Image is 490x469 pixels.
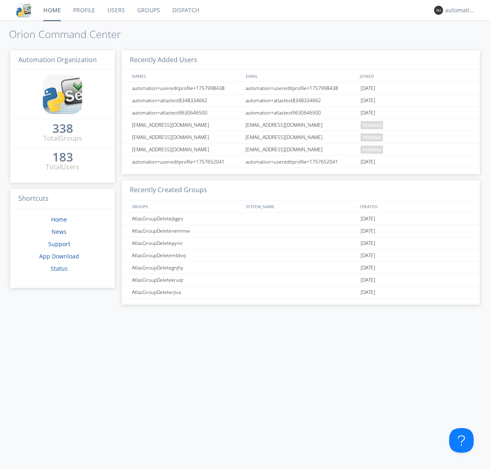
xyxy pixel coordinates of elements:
div: AtlasGroupDeletenemmw [130,225,243,237]
a: automation+atlastest9630646500automation+atlastest9630646500[DATE] [122,107,480,119]
a: Home [51,215,67,223]
a: 338 [52,124,73,134]
a: AtlasGroupDeletepynir[DATE] [122,237,480,249]
div: automation+usereditprofile+1757652041 [130,156,243,168]
div: AtlasGroupDeletekruqr [130,274,243,286]
div: automation+atlastest8348334662 [243,94,359,106]
div: GROUPS [130,200,242,212]
h3: Shortcuts [10,189,115,209]
span: [DATE] [361,286,375,298]
div: AtlasGroupDeletembtvq [130,249,243,261]
div: automation+usereditprofile+1757998438 [130,82,243,94]
div: AtlasGroupDeletegnjhy [130,262,243,274]
span: pending [361,133,383,141]
span: [DATE] [361,107,375,119]
img: cddb5a64eb264b2086981ab96f4c1ba7 [43,75,82,114]
div: AtlasGroupDeleterjiva [130,286,243,298]
div: automation+usereditprofile+1757652041 [243,156,359,168]
a: AtlasGroupDeletegnjhy[DATE] [122,262,480,274]
h3: Recently Added Users [122,50,480,70]
div: AtlasGroupDeletepynir [130,237,243,249]
a: 183 [52,153,73,162]
div: automation+atlastest8348334662 [130,94,243,106]
a: automation+usereditprofile+1757998438automation+usereditprofile+1757998438[DATE] [122,82,480,94]
span: [DATE] [361,274,375,286]
div: 183 [52,153,73,161]
span: pending [361,121,383,129]
div: EMAIL [244,70,358,82]
a: automation+atlastest8348334662automation+atlastest8348334662[DATE] [122,94,480,107]
div: 338 [52,124,73,132]
a: App Download [39,252,79,260]
a: AtlasGroupDeletekruqr[DATE] [122,274,480,286]
div: NAMES [130,70,242,82]
span: pending [361,146,383,154]
a: AtlasGroupDeletembtvq[DATE] [122,249,480,262]
div: automation+atlastest9630646500 [243,107,359,119]
div: Total Groups [43,134,82,143]
div: automation+atlastest9630646500 [130,107,243,119]
a: automation+usereditprofile+1757652041automation+usereditprofile+1757652041[DATE] [122,156,480,168]
a: [EMAIL_ADDRESS][DOMAIN_NAME][EMAIL_ADDRESS][DOMAIN_NAME]pending [122,119,480,131]
span: Automation Organization [18,55,97,64]
div: CREATED [358,200,472,212]
span: [DATE] [361,225,375,237]
span: [DATE] [361,249,375,262]
a: AtlasGroupDeleterjiva[DATE] [122,286,480,298]
div: [EMAIL_ADDRESS][DOMAIN_NAME] [243,131,359,143]
span: [DATE] [361,237,375,249]
span: [DATE] [361,82,375,94]
div: automation+usereditprofile+1757998438 [243,82,359,94]
a: AtlasGroupDeletenemmw[DATE] [122,225,480,237]
div: [EMAIL_ADDRESS][DOMAIN_NAME] [243,119,359,131]
div: [EMAIL_ADDRESS][DOMAIN_NAME] [243,144,359,155]
a: [EMAIL_ADDRESS][DOMAIN_NAME][EMAIL_ADDRESS][DOMAIN_NAME]pending [122,131,480,144]
div: AtlasGroupDeletejbges [130,213,243,224]
div: JOINED [358,70,472,82]
a: [EMAIL_ADDRESS][DOMAIN_NAME][EMAIL_ADDRESS][DOMAIN_NAME]pending [122,144,480,156]
iframe: Toggle Customer Support [449,428,474,453]
img: 373638.png [434,6,443,15]
span: [DATE] [361,94,375,107]
span: [DATE] [361,213,375,225]
a: Support [48,240,70,248]
span: [DATE] [361,262,375,274]
div: Total Users [46,162,79,172]
a: News [51,228,67,236]
div: automation+atlas0033 [445,6,476,14]
div: [EMAIL_ADDRESS][DOMAIN_NAME] [130,144,243,155]
div: [EMAIL_ADDRESS][DOMAIN_NAME] [130,131,243,143]
div: SYSTEM_NAME [244,200,358,212]
h3: Recently Created Groups [122,180,480,200]
a: AtlasGroupDeletejbges[DATE] [122,213,480,225]
span: [DATE] [361,156,375,168]
img: cddb5a64eb264b2086981ab96f4c1ba7 [16,3,31,18]
div: [EMAIL_ADDRESS][DOMAIN_NAME] [130,119,243,131]
a: Status [51,265,68,272]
